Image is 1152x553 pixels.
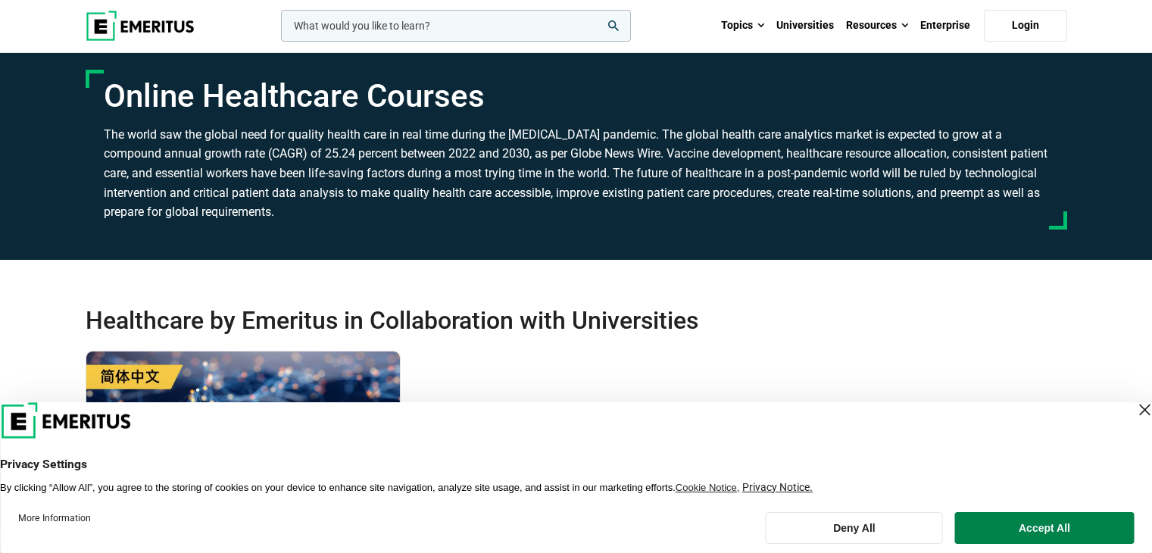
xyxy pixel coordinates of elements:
img: 医疗健康管理: 研究生文凭课程 | Online Healthcare Course [86,351,400,503]
h1: Online Healthcare Courses [104,77,1049,115]
a: Login [984,10,1067,42]
input: woocommerce-product-search-field-0 [281,10,631,42]
h2: Healthcare by Emeritus in Collaboration with Universities [86,305,969,336]
h3: The world saw the global need for quality health care in real time during the [MEDICAL_DATA] pand... [104,125,1049,222]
